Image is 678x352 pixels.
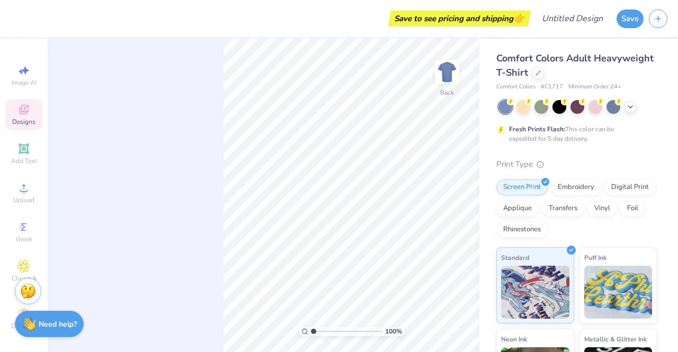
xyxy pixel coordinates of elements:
span: Neon Ink [501,333,527,345]
span: Comfort Colors [496,83,536,92]
span: 👉 [513,12,525,24]
span: Clipart & logos [5,274,42,291]
img: Standard [501,266,569,319]
span: Greek [16,235,32,243]
span: Comfort Colors Adult Heavyweight T-Shirt [496,52,654,79]
div: Rhinestones [496,222,548,238]
div: Applique [496,201,539,216]
span: Puff Ink [584,252,606,263]
strong: Fresh Prints Flash: [509,125,565,133]
div: Digital Print [604,179,656,195]
span: Metallic & Glitter Ink [584,333,647,345]
img: Puff Ink [584,266,653,319]
span: Decorate [11,322,37,330]
div: This color can be expedited for 5 day delivery. [509,124,639,143]
div: Screen Print [496,179,548,195]
span: 100 % [385,327,402,336]
span: # C1717 [541,83,563,92]
div: Foil [620,201,645,216]
strong: Need help? [39,319,77,329]
div: Embroidery [551,179,601,195]
div: Save to see pricing and shipping [391,11,528,26]
div: Print Type [496,158,657,170]
div: Vinyl [587,201,617,216]
span: Upload [13,196,34,204]
button: Save [617,10,644,28]
span: Image AI [12,78,37,87]
span: Add Text [11,157,37,165]
span: Standard [501,252,529,263]
div: Transfers [542,201,584,216]
input: Untitled Design [533,8,611,29]
span: Minimum Order: 24 + [568,83,621,92]
img: Back [436,61,458,83]
div: Back [440,88,454,97]
span: Designs [12,118,35,126]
